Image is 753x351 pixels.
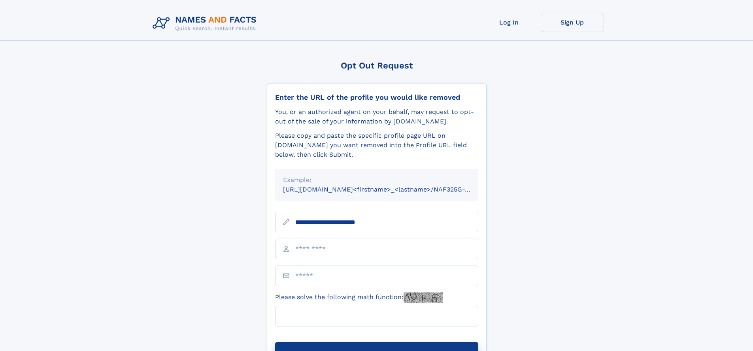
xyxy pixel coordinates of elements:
div: Enter the URL of the profile you would like removed [275,93,478,102]
label: Please solve the following math function: [275,292,443,303]
div: Please copy and paste the specific profile page URL on [DOMAIN_NAME] you want removed into the Pr... [275,131,478,159]
small: [URL][DOMAIN_NAME]<firstname>_<lastname>/NAF325G-xxxxxxxx [283,186,493,193]
div: You, or an authorized agent on your behalf, may request to opt-out of the sale of your informatio... [275,107,478,126]
a: Log In [477,13,541,32]
div: Opt Out Request [267,61,487,70]
div: Example: [283,175,470,185]
img: Logo Names and Facts [149,13,263,34]
a: Sign Up [541,13,604,32]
